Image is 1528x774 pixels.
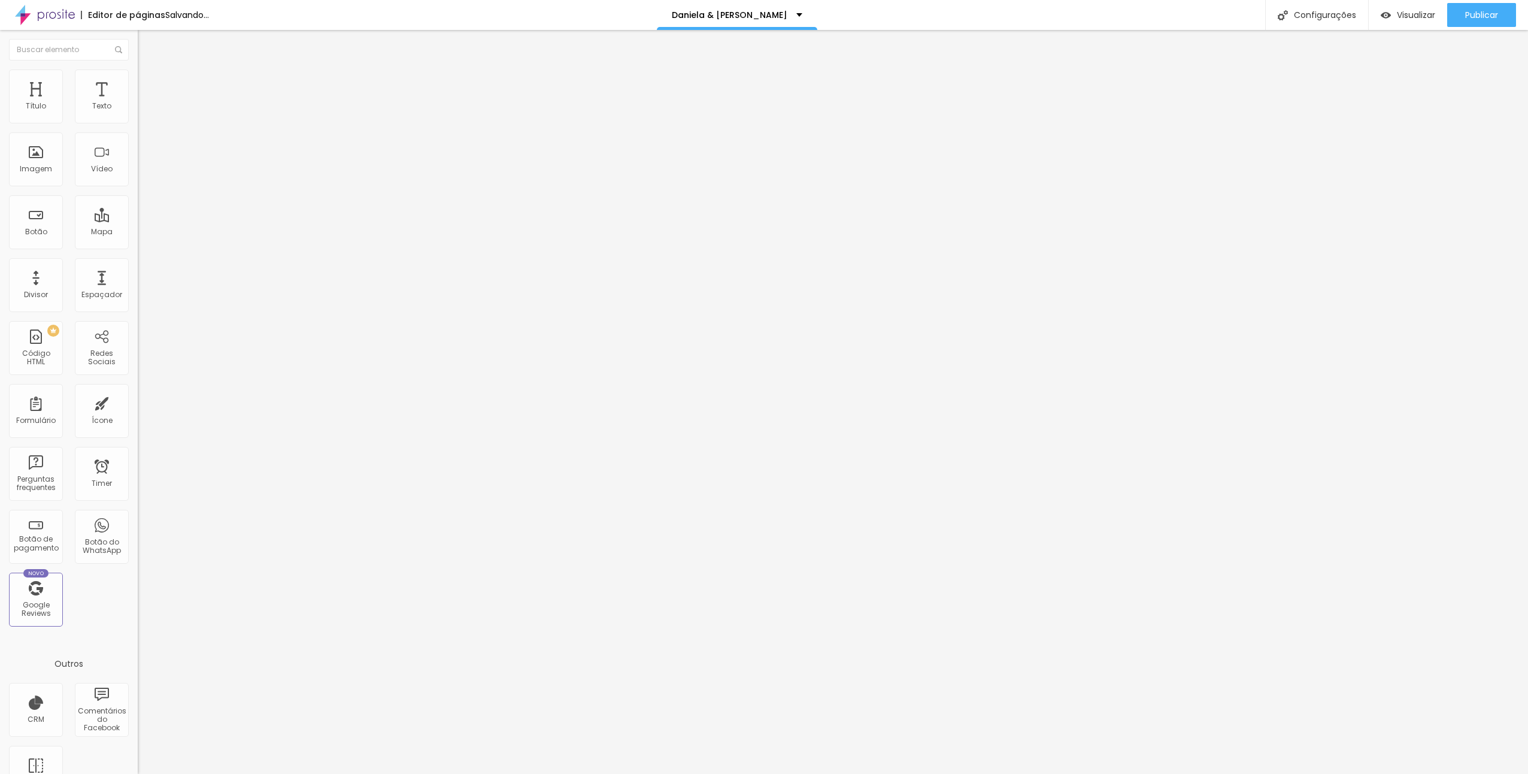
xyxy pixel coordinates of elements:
div: Divisor [24,291,48,299]
div: Imagem [20,165,52,173]
div: Código HTML [12,349,59,367]
div: Botão do WhatsApp [78,538,125,555]
img: Icone [115,46,122,53]
div: Texto [92,102,111,110]
div: Editor de páginas [81,11,165,19]
button: Publicar [1447,3,1516,27]
div: CRM [28,715,44,724]
div: Salvando... [165,11,209,19]
img: Icone [1278,10,1288,20]
div: Botão [25,228,47,236]
span: Publicar [1465,10,1498,20]
span: Visualizar [1397,10,1435,20]
p: Daniela & [PERSON_NAME] [672,11,787,19]
div: Vídeo [91,165,113,173]
input: Buscar elemento [9,39,129,61]
div: Redes Sociais [78,349,125,367]
div: Botão de pagamento [12,535,59,552]
div: Título [26,102,46,110]
div: Novo [23,569,49,578]
div: Google Reviews [12,601,59,618]
iframe: Editor [138,30,1528,774]
div: Perguntas frequentes [12,475,59,492]
button: Visualizar [1369,3,1447,27]
img: view-1.svg [1381,10,1391,20]
div: Timer [92,479,112,488]
div: Comentários do Facebook [78,707,125,733]
div: Ícone [92,416,113,425]
div: Formulário [16,416,56,425]
div: Mapa [91,228,113,236]
div: Espaçador [81,291,122,299]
